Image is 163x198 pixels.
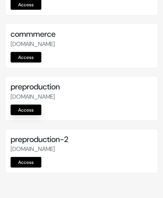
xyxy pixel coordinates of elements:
[11,29,152,39] h5: commmerce
[11,52,41,63] a: Access
[11,92,152,101] p: [DOMAIN_NAME]
[11,105,41,115] a: Access
[11,135,152,144] h5: preproduction-2
[11,40,152,49] p: [DOMAIN_NAME]
[11,157,41,168] a: Access
[11,145,152,154] p: [DOMAIN_NAME]
[11,82,152,92] h5: preproduction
